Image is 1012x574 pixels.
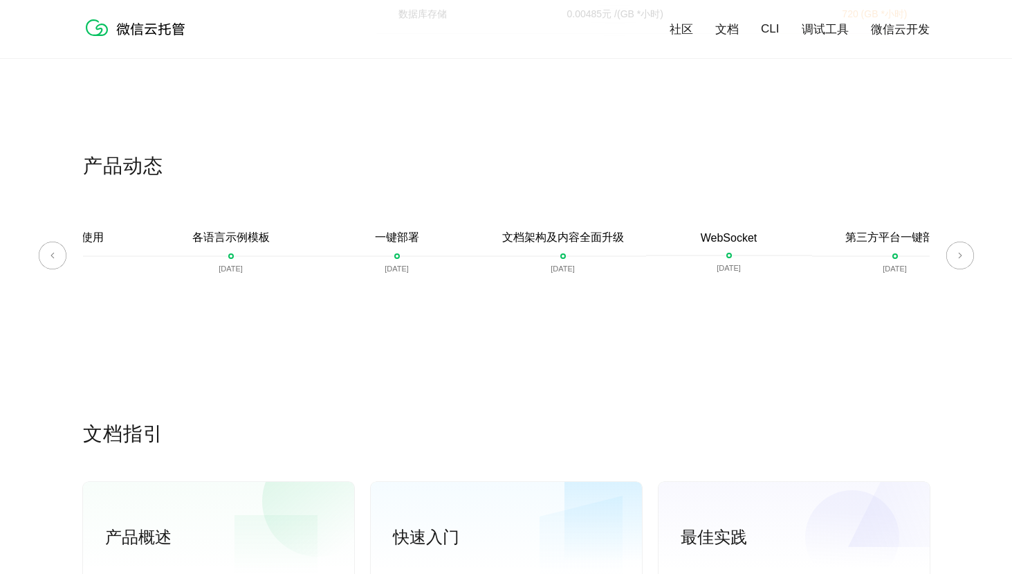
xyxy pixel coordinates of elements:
[670,21,693,37] a: 社区
[701,232,757,244] p: WebSocket
[105,526,354,548] p: 产品概述
[83,32,194,44] a: 微信云托管
[393,526,642,548] p: 快速入门
[883,264,907,273] p: [DATE]
[871,21,930,37] a: 微信云开发
[83,421,930,449] p: 文档指引
[385,264,409,273] p: [DATE]
[551,264,575,273] p: [DATE]
[802,21,849,37] a: 调试工具
[192,231,270,245] p: 各语言示例模板
[845,231,945,245] p: 第三方平台一键部署
[681,526,930,548] p: 最佳实践
[375,231,419,245] p: 一键部署
[83,14,194,42] img: 微信云托管
[717,264,741,272] p: [DATE]
[83,153,930,181] p: 产品动态
[761,22,779,36] a: CLI
[715,21,739,37] a: 文档
[219,264,243,273] p: [DATE]
[502,231,624,245] p: 文档架构及内容全面升级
